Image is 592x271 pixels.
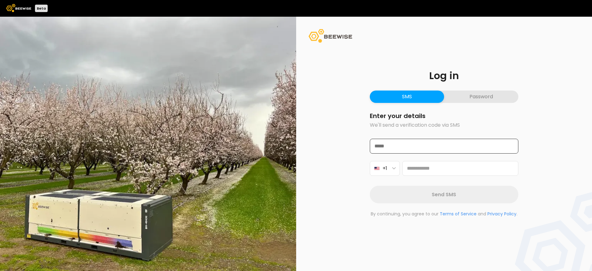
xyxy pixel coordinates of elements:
[370,91,444,103] button: SMS
[382,164,387,172] span: +1
[370,121,518,129] p: We'll send a verification code via SMS
[6,4,31,12] img: Beewise logo
[370,211,518,217] p: By continuing, you agree to our and .
[444,91,518,103] button: Password
[35,5,48,12] div: Beta
[370,161,400,176] button: +1
[440,211,477,217] a: Terms of Service
[432,191,456,198] span: Send SMS
[370,186,518,203] button: Send SMS
[487,211,516,217] a: Privacy Policy
[370,113,518,119] h2: Enter your details
[370,71,518,81] h1: Log in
